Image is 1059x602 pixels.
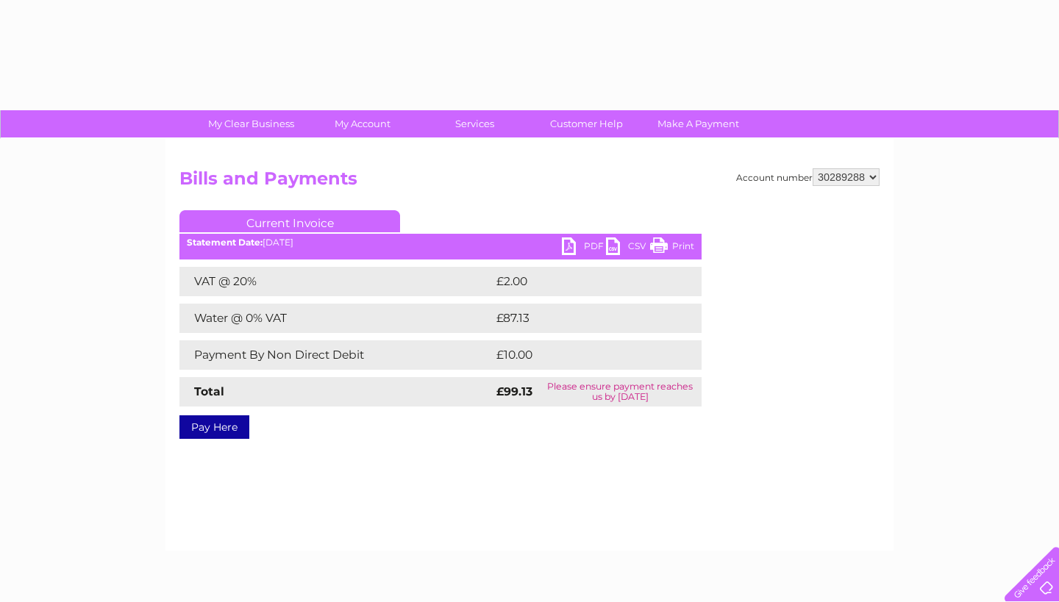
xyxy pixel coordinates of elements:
a: Pay Here [179,415,249,439]
a: PDF [562,237,606,259]
a: My Clear Business [190,110,312,137]
div: Account number [736,168,880,186]
a: CSV [606,237,650,259]
td: £10.00 [493,340,671,370]
a: Customer Help [526,110,647,137]
a: Current Invoice [179,210,400,232]
td: Water @ 0% VAT [179,304,493,333]
td: Please ensure payment reaches us by [DATE] [539,377,702,406]
td: Payment By Non Direct Debit [179,340,493,370]
td: £87.13 [493,304,669,333]
h2: Bills and Payments [179,168,880,196]
a: Services [414,110,535,137]
a: Make A Payment [638,110,759,137]
a: Print [650,237,694,259]
td: £2.00 [493,267,668,296]
strong: Total [194,384,224,398]
td: VAT @ 20% [179,267,493,296]
div: [DATE] [179,237,702,248]
b: Statement Date: [187,237,263,248]
a: My Account [302,110,424,137]
strong: £99.13 [496,384,532,398]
